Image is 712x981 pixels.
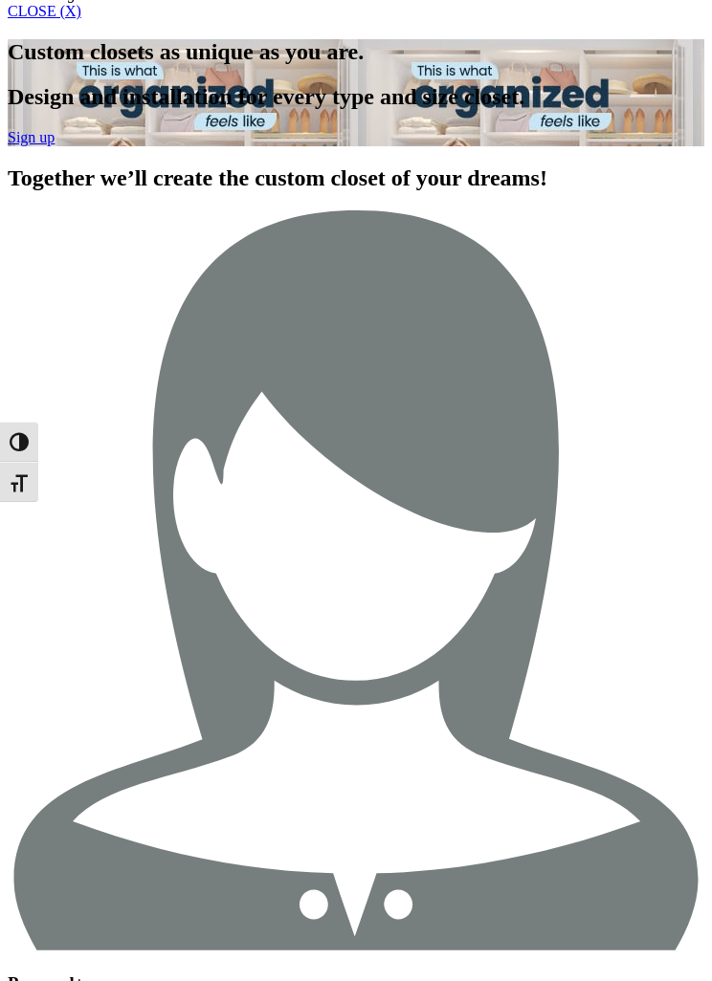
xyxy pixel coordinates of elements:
[8,84,704,110] h2: Design and installation for every type and size closet.
[8,165,704,191] h2: Together we’ll create the custom closet of your dreams!
[8,3,81,19] a: CLOSE (X)
[8,39,704,65] h1: Custom closets as unique as you are.
[8,129,55,145] a: Sign up
[8,210,704,952] img: icon represents personlaized custom closets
